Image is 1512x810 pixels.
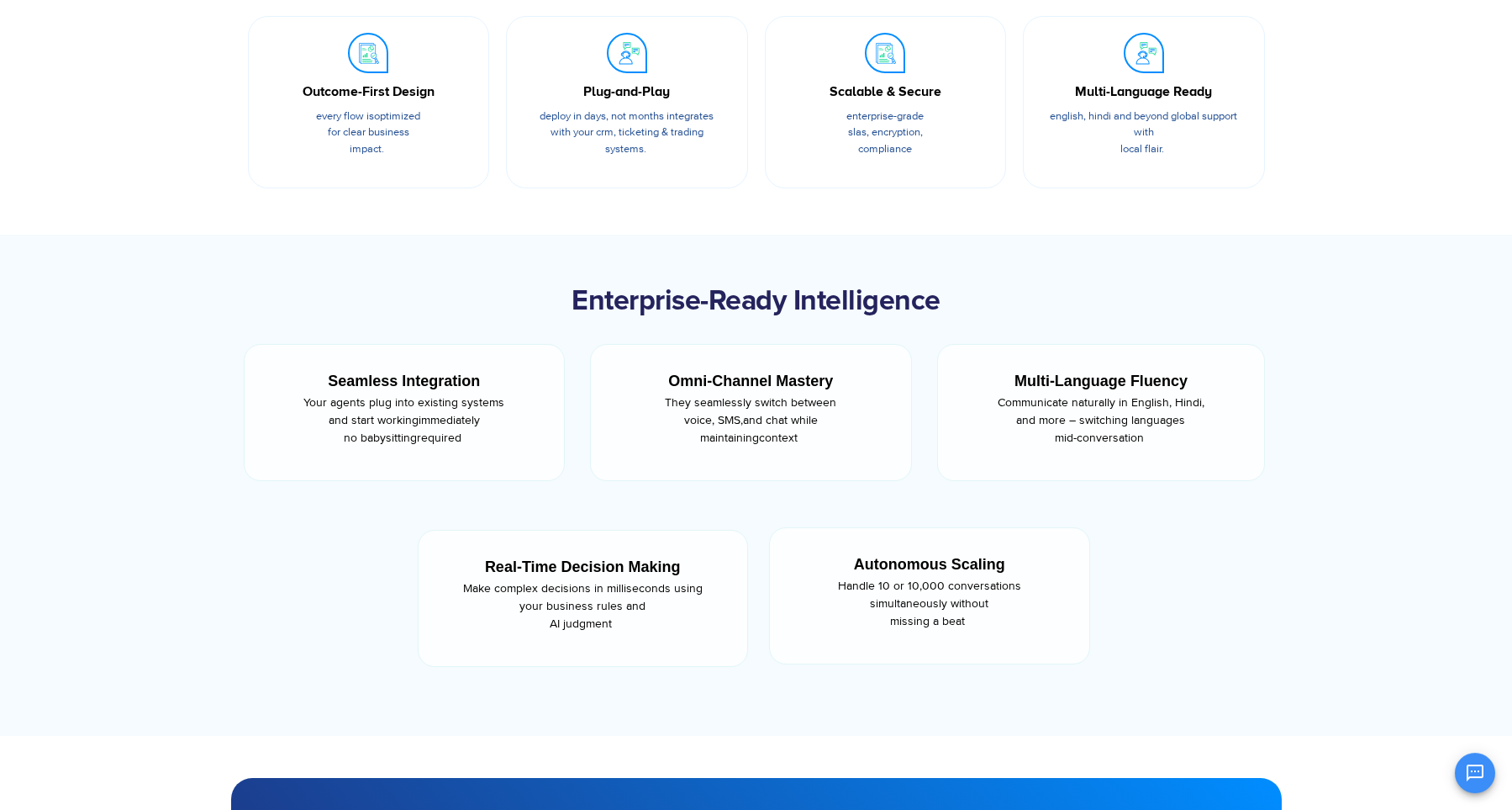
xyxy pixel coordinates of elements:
[344,431,417,445] span: no babysitting
[540,109,714,156] span: Deploy in days, not months integrates with your CRM, ticketing & trading systems.
[743,413,818,427] span: and chat while
[240,285,1273,319] h2: Enterprise-Ready Intelligence
[419,413,480,427] span: immediately
[1455,753,1495,793] button: Open chat
[303,395,504,427] span: Your agents plug into existing systems and start working
[848,125,923,156] span: SLAs, encryption, compliance
[1049,82,1239,102] div: Multi-Language Ready
[846,109,924,123] span: Enterprise-grade
[417,431,461,445] span: required
[450,556,716,579] div: Real-Time Decision Making
[969,370,1234,393] div: Multi-Language Fluency
[700,431,759,445] span: maintaining
[1050,109,1237,156] span: English, Hindi and beyond global support with local flair.
[622,370,880,393] div: Omni-Channel Mastery
[998,395,1204,445] span: Communicate naturally in English, Hindi, and more – switching languages mid-conversation
[274,82,464,102] div: Outcome-First Design
[316,109,374,123] span: Every flow is
[665,395,836,427] span: They seamlessly switch between voice, SMS,
[801,553,1059,576] div: Autonomous Scaling
[328,125,409,156] span: for clear business impact.
[374,109,420,123] span: optimized
[463,581,703,631] span: Make complex decisions in milliseconds using your business rules and AI judgment
[791,82,981,102] div: Scalable & Secure
[759,431,798,445] span: context
[276,370,534,393] div: Seamless Integration
[838,579,1021,628] span: Handle 10 or 10,000 conversations simultaneously without missing a beat
[532,82,722,102] div: Plug-and-Play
